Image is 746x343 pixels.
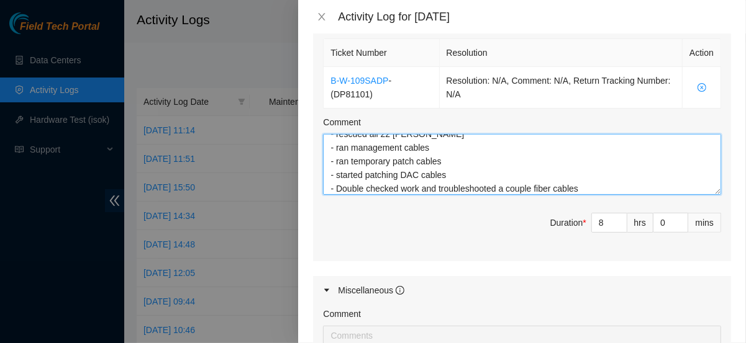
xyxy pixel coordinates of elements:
div: Duration [550,216,586,229]
span: close-circle [689,83,714,92]
div: Activity Log for [DATE] [338,10,731,24]
a: B-W-109SADP [330,76,388,86]
span: - ( DP81101 ) [330,76,391,99]
th: Ticket Number [324,39,439,67]
div: mins [688,213,721,233]
td: Resolution: N/A, Comment: N/A, Return Tracking Number: N/A [440,67,683,109]
span: caret-right [323,287,330,294]
button: Close [313,11,330,23]
label: Comment [323,307,361,321]
div: Miscellaneous [338,283,404,297]
th: Resolution [440,39,683,67]
span: close [317,12,327,22]
label: Comment [323,115,361,129]
span: info-circle [396,286,404,295]
div: hrs [627,213,653,233]
div: Miscellaneous info-circle [313,276,731,305]
th: Action [683,39,721,67]
textarea: Comment [323,134,721,195]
